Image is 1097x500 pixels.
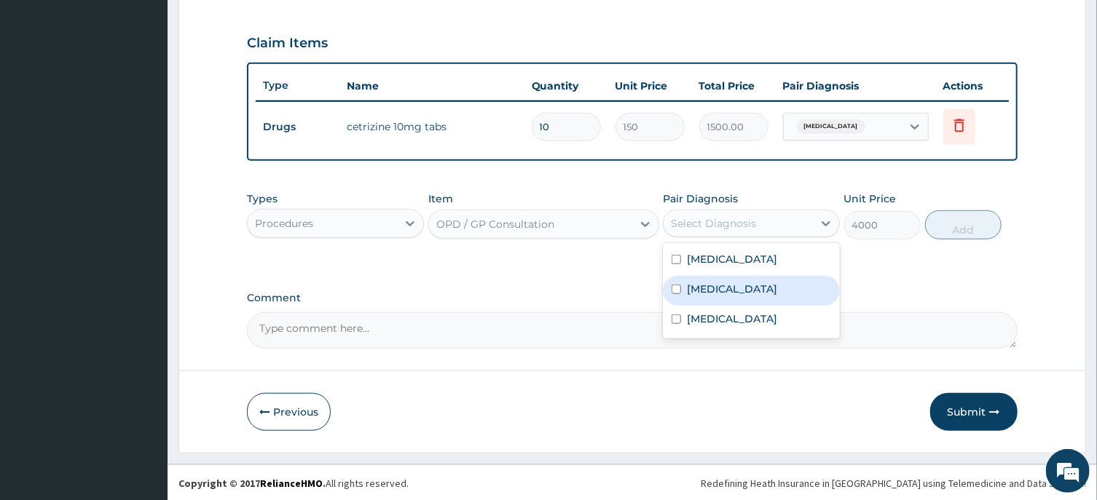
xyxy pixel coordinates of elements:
th: Total Price [692,71,776,100]
label: Item [428,191,453,206]
label: Unit Price [844,191,897,206]
button: Submit [930,393,1018,431]
td: cetrizine 10mg tabs [339,112,524,141]
th: Name [339,71,524,100]
h3: Claim Items [247,36,328,52]
label: [MEDICAL_DATA] [687,282,777,296]
th: Type [256,72,339,99]
th: Pair Diagnosis [776,71,936,100]
span: We're online! [84,154,201,301]
textarea: Type your message and hit 'Enter' [7,340,278,391]
div: Redefining Heath Insurance in [GEOGRAPHIC_DATA] using Telemedicine and Data Science! [701,476,1086,491]
div: Chat with us now [76,82,245,100]
label: [MEDICAL_DATA] [687,311,777,326]
a: RelianceHMO [260,477,323,490]
th: Quantity [524,71,608,100]
div: Minimize live chat window [239,7,274,42]
th: Actions [936,71,1009,100]
img: d_794563401_company_1708531726252_794563401 [27,73,59,109]
label: Comment [247,292,1017,304]
th: Unit Price [608,71,692,100]
label: Pair Diagnosis [663,191,738,206]
div: Procedures [255,216,313,231]
button: Previous [247,393,331,431]
label: [MEDICAL_DATA] [687,252,777,266]
button: Add [925,210,1002,239]
label: Types [247,193,278,205]
strong: Copyright © 2017 . [178,477,326,490]
div: Select Diagnosis [671,216,756,231]
span: [MEDICAL_DATA] [797,119,865,134]
td: Drugs [256,114,339,140]
div: OPD / GP Consultation [436,217,554,231]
